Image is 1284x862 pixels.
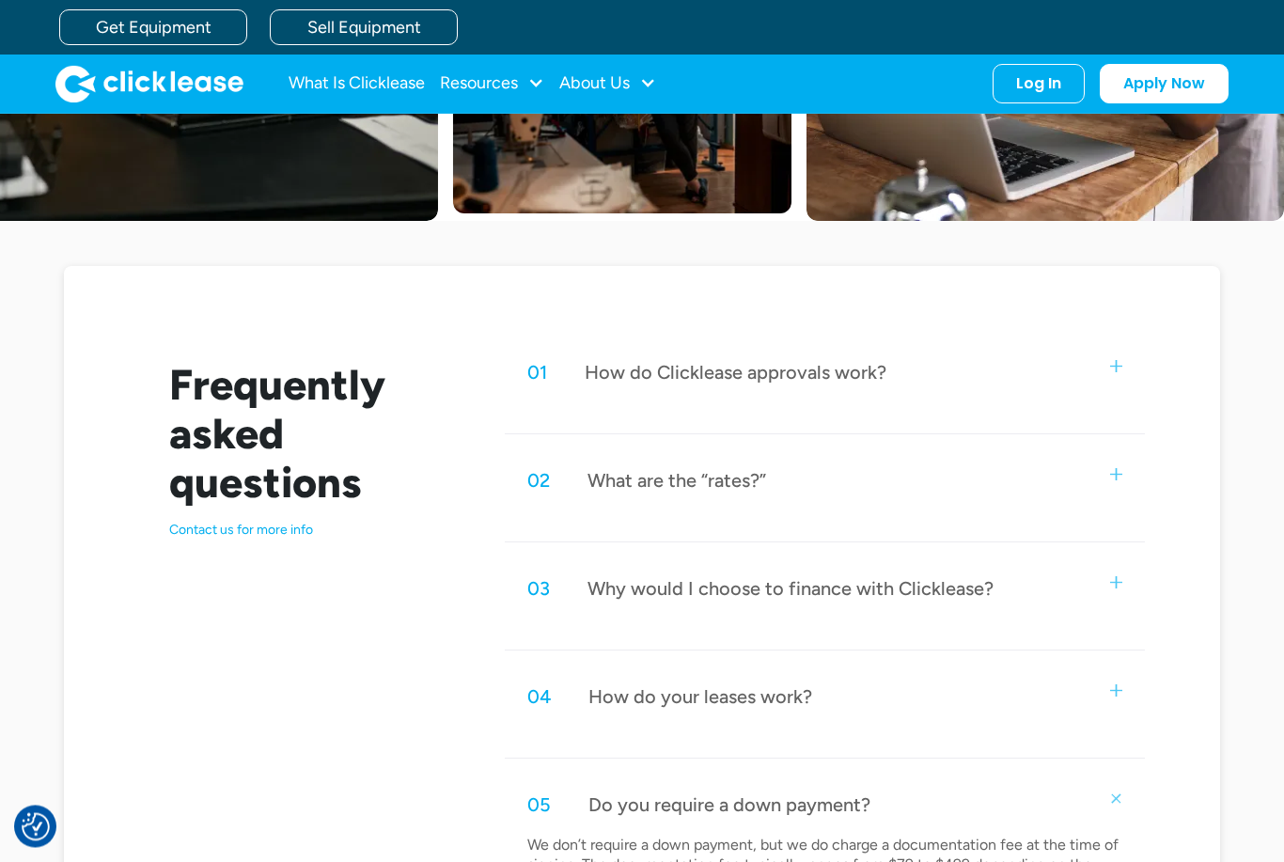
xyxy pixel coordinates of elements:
img: Clicklease logo [55,65,243,102]
div: How do your leases work? [588,685,812,710]
div: Do you require a down payment? [588,793,870,818]
img: small plus [1110,685,1122,697]
div: 03 [527,577,550,602]
div: 02 [527,469,550,494]
div: 05 [527,793,551,818]
a: What Is Clicklease [289,65,425,102]
button: Consent Preferences [22,813,50,841]
div: 01 [527,361,547,385]
img: small plus [1110,361,1122,373]
div: Why would I choose to finance with Clicklease? [587,577,994,602]
div: Resources [440,65,544,102]
p: Contact us for more info [169,523,459,540]
div: 04 [527,685,551,710]
a: Get Equipment [59,9,247,45]
img: small plus [1110,577,1122,589]
img: small plus [1110,469,1122,481]
a: Sell Equipment [270,9,458,45]
a: Apply Now [1100,64,1229,103]
div: How do Clicklease approvals work? [585,361,886,385]
img: Revisit consent button [22,813,50,841]
div: About Us [559,65,656,102]
div: Log In [1016,74,1061,93]
div: What are the “rates?” [587,469,766,494]
h2: Frequently asked questions [169,361,459,508]
a: home [55,65,243,102]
